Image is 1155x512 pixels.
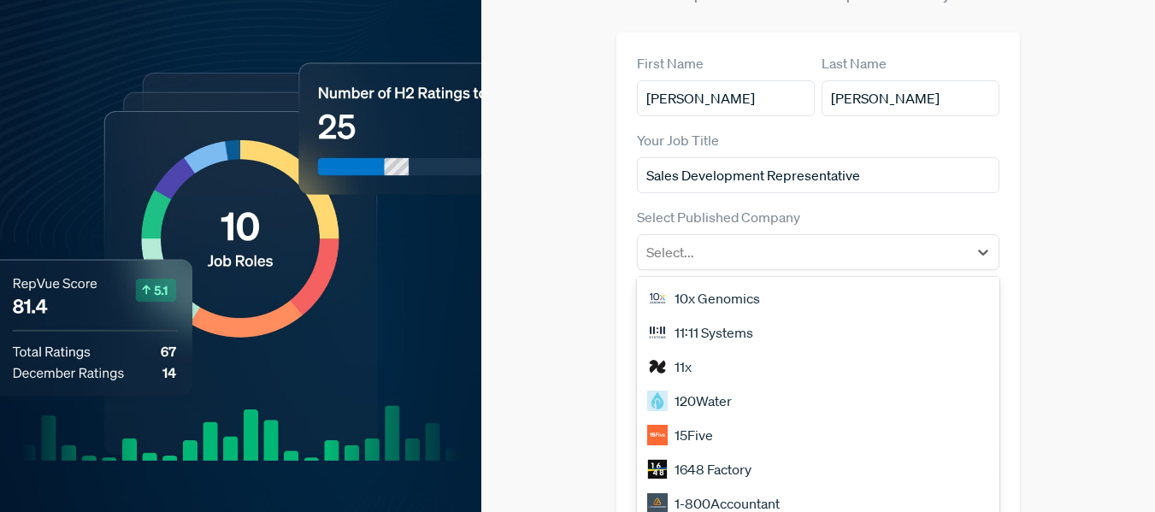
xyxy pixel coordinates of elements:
img: 120Water [647,391,668,411]
input: First Name [637,80,815,116]
div: 11x [637,350,1000,384]
label: First Name [637,53,704,74]
img: 11:11 Systems [647,322,668,343]
div: 1648 Factory [637,452,1000,486]
div: 11:11 Systems [637,315,1000,350]
input: Title [637,157,1000,193]
div: 15Five [637,418,1000,452]
input: Last Name [822,80,999,116]
img: 1648 Factory [647,459,668,480]
label: Your Job Title [637,130,719,150]
img: 15Five [647,425,668,445]
img: 11x [647,356,668,377]
label: Select Published Company [637,207,800,227]
div: 120Water [637,384,1000,418]
div: 10x Genomics [637,281,1000,315]
label: Last Name [822,53,887,74]
img: 10x Genomics [647,288,668,309]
